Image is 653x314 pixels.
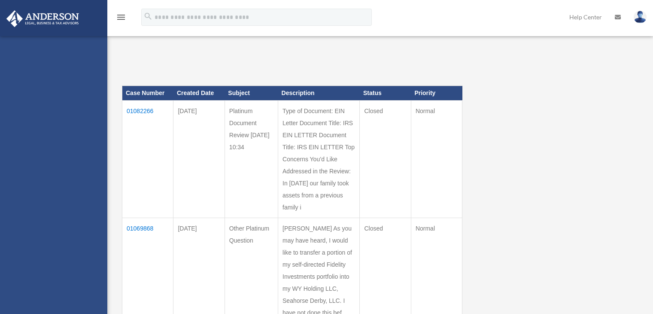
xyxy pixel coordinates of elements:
td: Platinum Document Review [DATE] 10:34 [225,101,278,218]
img: User Pic [634,11,647,23]
th: Description [278,86,360,101]
td: 01082266 [122,101,173,218]
th: Priority [411,86,462,101]
i: search [143,12,153,21]
th: Subject [225,86,278,101]
td: Normal [411,101,462,218]
th: Status [360,86,411,101]
i: menu [116,12,126,22]
img: Anderson Advisors Platinum Portal [4,10,82,27]
a: menu [116,15,126,22]
td: Closed [360,101,411,218]
th: Case Number [122,86,173,101]
th: Created Date [173,86,225,101]
td: Type of Document: EIN Letter Document Title: IRS EIN LETTER Document Title: IRS EIN LETTER Top Co... [278,101,360,218]
td: [DATE] [173,101,225,218]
